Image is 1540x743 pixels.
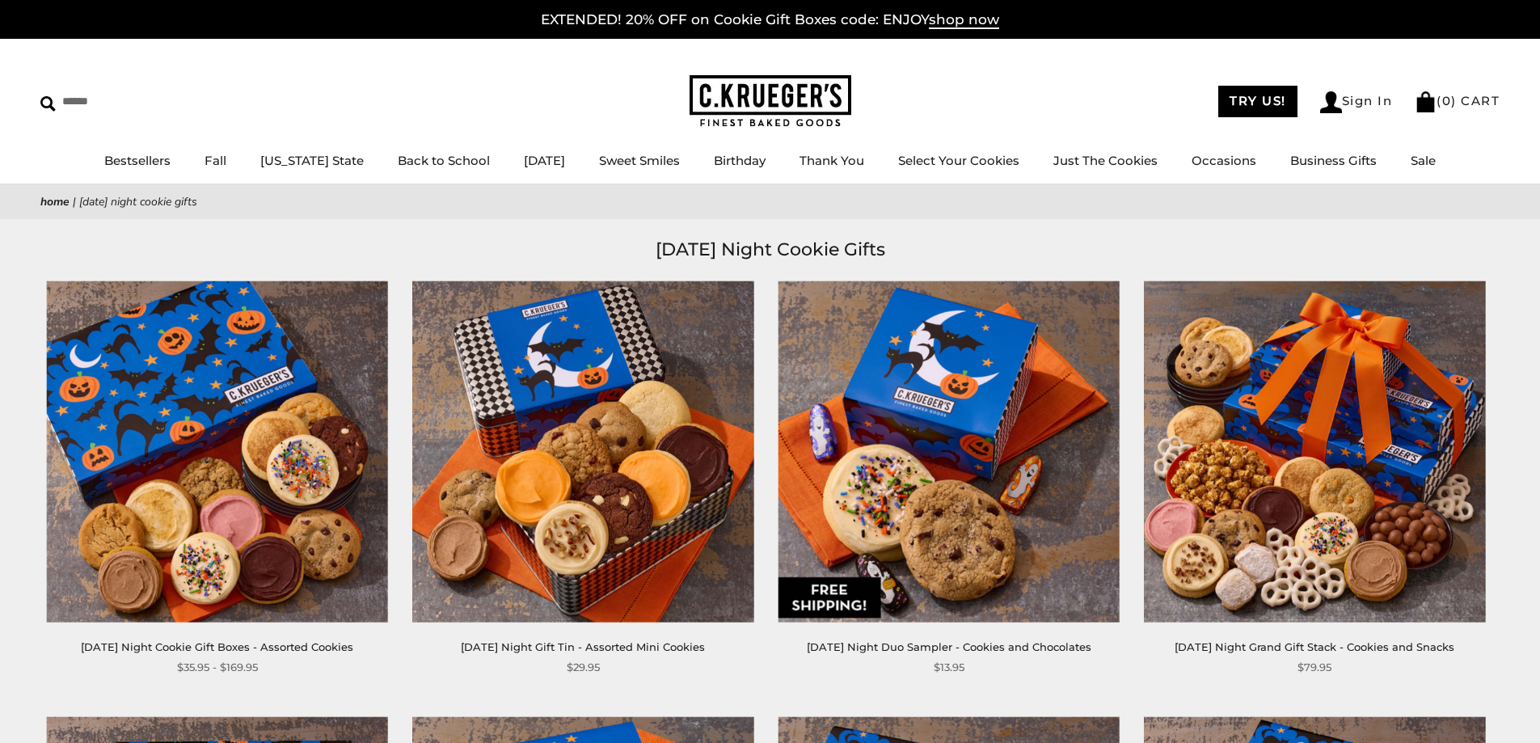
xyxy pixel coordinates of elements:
[714,153,766,168] a: Birthday
[40,96,56,112] img: Search
[541,11,999,29] a: EXTENDED! 20% OFF on Cookie Gift Boxes code: ENJOYshop now
[104,153,171,168] a: Bestsellers
[690,75,851,128] img: C.KRUEGER'S
[929,11,999,29] span: shop now
[73,194,76,209] span: |
[1320,91,1393,113] a: Sign In
[205,153,226,168] a: Fall
[1320,91,1342,113] img: Account
[1144,281,1485,622] img: Halloween Night Grand Gift Stack - Cookies and Snacks
[898,153,1019,168] a: Select Your Cookies
[47,281,388,622] img: Halloween Night Cookie Gift Boxes - Assorted Cookies
[778,281,1120,622] img: Halloween Night Duo Sampler - Cookies and Chocolates
[807,640,1091,653] a: [DATE] Night Duo Sampler - Cookies and Chocolates
[177,659,258,676] span: $35.95 - $169.95
[79,194,197,209] span: [DATE] Night Cookie Gifts
[1175,640,1454,653] a: [DATE] Night Grand Gift Stack - Cookies and Snacks
[1442,93,1452,108] span: 0
[40,89,233,114] input: Search
[1415,93,1500,108] a: (0) CART
[461,640,705,653] a: [DATE] Night Gift Tin - Assorted Mini Cookies
[1297,659,1331,676] span: $79.95
[1290,153,1377,168] a: Business Gifts
[567,659,600,676] span: $29.95
[40,192,1500,211] nav: breadcrumbs
[398,153,490,168] a: Back to School
[40,194,70,209] a: Home
[934,659,964,676] span: $13.95
[1415,91,1437,112] img: Bag
[81,640,353,653] a: [DATE] Night Cookie Gift Boxes - Assorted Cookies
[1411,153,1436,168] a: Sale
[1192,153,1256,168] a: Occasions
[800,153,864,168] a: Thank You
[1218,86,1297,117] a: TRY US!
[260,153,364,168] a: [US_STATE] State
[412,281,753,622] img: Halloween Night Gift Tin - Assorted Mini Cookies
[1053,153,1158,168] a: Just The Cookies
[65,235,1475,264] h1: [DATE] Night Cookie Gifts
[524,153,565,168] a: [DATE]
[599,153,680,168] a: Sweet Smiles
